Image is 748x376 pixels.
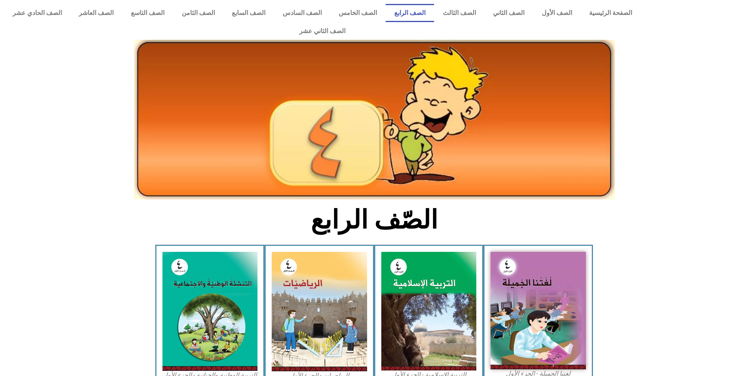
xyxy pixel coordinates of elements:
a: الصف الثاني عشر [4,22,641,40]
a: الصف الثاني [484,4,533,22]
a: الصف الحادي عشر [4,4,71,22]
a: الصف الأول [533,4,581,22]
a: الصف العاشر [71,4,123,22]
a: الصف الثالث [434,4,485,22]
a: الصف الثامن [173,4,224,22]
a: الصف السابع [223,4,274,22]
a: الصف الخامس [330,4,386,22]
a: الصف السادس [274,4,330,22]
a: الصف الرابع [386,4,434,22]
a: الصفحة الرئيسية [581,4,641,22]
h2: الصّف الرابع [244,205,504,235]
a: الصف التاسع [122,4,173,22]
